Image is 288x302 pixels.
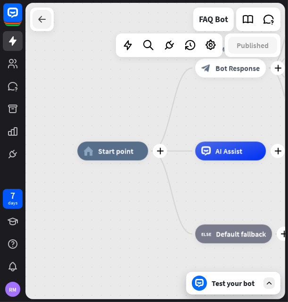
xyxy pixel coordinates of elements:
span: Bot Response [215,63,260,73]
i: block_bot_response [201,63,211,73]
i: plus [274,148,281,155]
div: days [8,200,17,206]
div: RM [5,282,20,297]
i: home_2 [83,147,93,156]
i: plus [280,231,288,237]
i: plus [274,65,281,71]
div: FAQ Bot [199,8,228,31]
i: block_fallback [201,229,211,239]
div: Test your bot [212,278,259,288]
i: plus [156,148,164,155]
button: Published [228,37,277,54]
a: 7 days [3,189,23,209]
button: Open LiveChat chat widget [8,4,36,32]
div: 7 [10,191,15,200]
span: Start point [98,147,133,156]
span: Default fallback [216,229,266,239]
span: AI Assist [215,147,242,156]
